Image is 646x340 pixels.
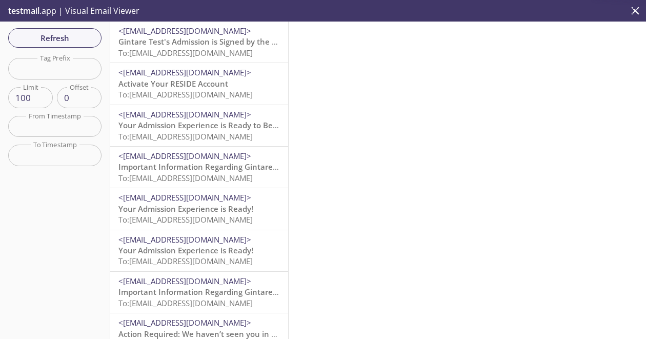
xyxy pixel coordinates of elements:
span: Gintare Test's Admission is Signed by the Resident [118,36,305,47]
span: Important Information Regarding Gintare Test's Admission to ACME 2019 [118,162,390,172]
span: Your Admission Experience is Ready! [118,204,253,214]
span: testmail [8,5,39,16]
div: <[EMAIL_ADDRESS][DOMAIN_NAME]>Your Admission Experience is Ready to Be Completed!To:[EMAIL_ADDRES... [110,105,288,146]
div: <[EMAIL_ADDRESS][DOMAIN_NAME]>Activate Your RESIDE AccountTo:[EMAIL_ADDRESS][DOMAIN_NAME] [110,63,288,104]
span: Your Admission Experience is Ready! [118,245,253,255]
div: <[EMAIL_ADDRESS][DOMAIN_NAME]>Important Information Regarding Gintare Test's Admission to ACME 20... [110,272,288,313]
span: To: [EMAIL_ADDRESS][DOMAIN_NAME] [118,214,253,225]
span: To: [EMAIL_ADDRESS][DOMAIN_NAME] [118,89,253,99]
div: <[EMAIL_ADDRESS][DOMAIN_NAME]>Your Admission Experience is Ready!To:[EMAIL_ADDRESS][DOMAIN_NAME] [110,230,288,271]
span: To: [EMAIL_ADDRESS][DOMAIN_NAME] [118,131,253,142]
span: <[EMAIL_ADDRESS][DOMAIN_NAME]> [118,192,251,203]
span: Action Required: We haven’t seen you in your Reside account lately! [118,329,371,339]
span: <[EMAIL_ADDRESS][DOMAIN_NAME]> [118,109,251,119]
span: Your Admission Experience is Ready to Be Completed! [118,120,317,130]
span: To: [EMAIL_ADDRESS][DOMAIN_NAME] [118,173,253,183]
span: <[EMAIL_ADDRESS][DOMAIN_NAME]> [118,317,251,328]
span: To: [EMAIL_ADDRESS][DOMAIN_NAME] [118,256,253,266]
span: Important Information Regarding Gintare Test's Admission to ACME 2019 [118,287,390,297]
span: <[EMAIL_ADDRESS][DOMAIN_NAME]> [118,67,251,77]
span: <[EMAIL_ADDRESS][DOMAIN_NAME]> [118,234,251,245]
div: <[EMAIL_ADDRESS][DOMAIN_NAME]>Gintare Test's Admission is Signed by the ResidentTo:[EMAIL_ADDRESS... [110,22,288,63]
span: <[EMAIL_ADDRESS][DOMAIN_NAME]> [118,276,251,286]
span: <[EMAIL_ADDRESS][DOMAIN_NAME]> [118,151,251,161]
div: <[EMAIL_ADDRESS][DOMAIN_NAME]>Your Admission Experience is Ready!To:[EMAIL_ADDRESS][DOMAIN_NAME] [110,188,288,229]
span: <[EMAIL_ADDRESS][DOMAIN_NAME]> [118,26,251,36]
span: Activate Your RESIDE Account [118,78,228,89]
div: <[EMAIL_ADDRESS][DOMAIN_NAME]>Important Information Regarding Gintare Test's Admission to ACME 20... [110,147,288,188]
span: To: [EMAIL_ADDRESS][DOMAIN_NAME] [118,298,253,308]
span: Refresh [16,31,93,45]
span: To: [EMAIL_ADDRESS][DOMAIN_NAME] [118,48,253,58]
button: Refresh [8,28,102,48]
